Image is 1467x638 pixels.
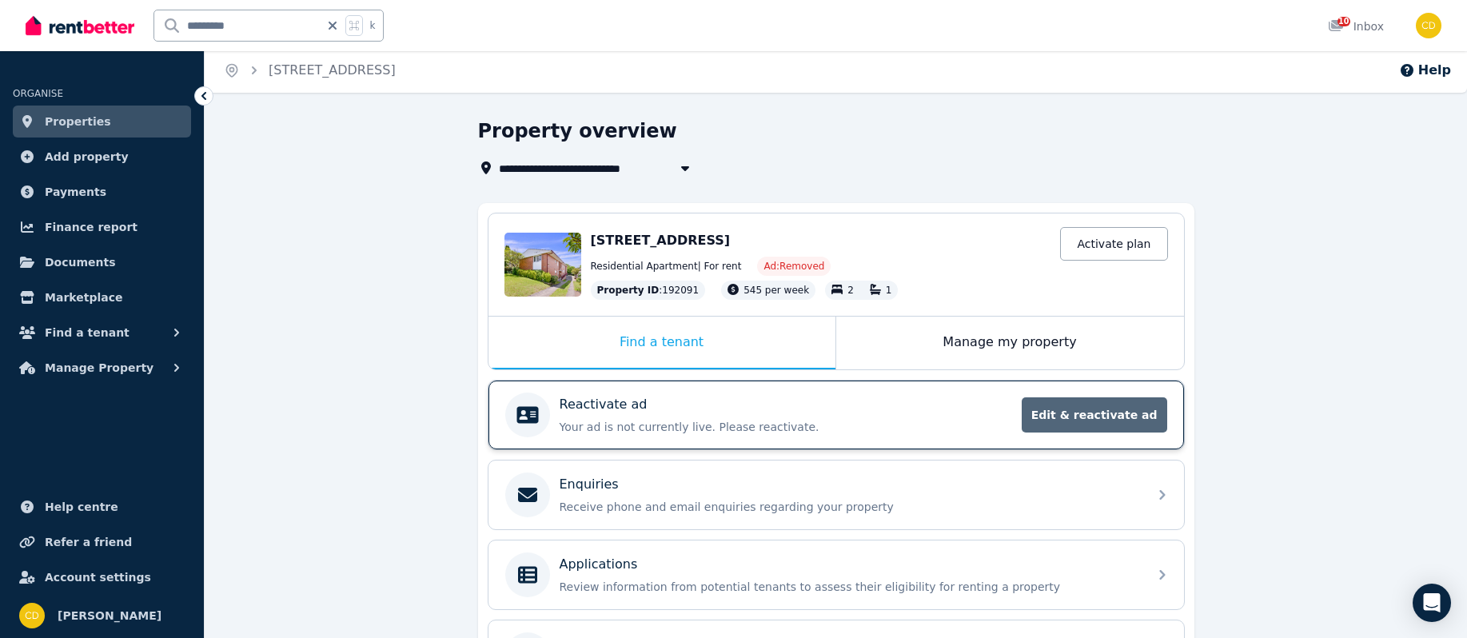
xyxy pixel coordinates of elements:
span: Find a tenant [45,323,130,342]
span: Ad: Removed [763,260,824,273]
div: Open Intercom Messenger [1413,584,1451,622]
img: Chris Dimitropoulos [19,603,45,628]
span: 10 [1337,17,1350,26]
a: Finance report [13,211,191,243]
p: Your ad is not currently live. Please reactivate. [560,419,1012,435]
span: Manage Property [45,358,153,377]
button: Manage Property [13,352,191,384]
a: Documents [13,246,191,278]
span: Help centre [45,497,118,516]
p: Applications [560,555,638,574]
span: Refer a friend [45,532,132,552]
a: Help centre [13,491,191,523]
span: k [369,19,375,32]
a: EnquiriesReceive phone and email enquiries regarding your property [488,461,1184,529]
div: Inbox [1328,18,1384,34]
p: Reactivate ad [560,395,648,414]
a: Properties [13,106,191,138]
span: Documents [45,253,116,272]
span: Payments [45,182,106,201]
p: Receive phone and email enquiries regarding your property [560,499,1138,515]
a: Add property [13,141,191,173]
span: 545 per week [743,285,809,296]
a: Reactivate adYour ad is not currently live. Please reactivate.Edit & reactivate ad [488,381,1184,449]
span: Finance report [45,217,138,237]
span: Marketplace [45,288,122,307]
button: Find a tenant [13,317,191,349]
span: Property ID [597,284,660,297]
a: Account settings [13,561,191,593]
span: Add property [45,147,129,166]
span: Properties [45,112,111,131]
span: [STREET_ADDRESS] [591,233,731,248]
h1: Property overview [478,118,677,144]
p: Enquiries [560,475,619,494]
a: Refer a friend [13,526,191,558]
span: 2 [847,285,854,296]
img: RentBetter [26,14,134,38]
span: 1 [886,285,892,296]
a: Activate plan [1060,227,1167,261]
p: Review information from potential tenants to assess their eligibility for renting a property [560,579,1138,595]
span: Edit & reactivate ad [1022,397,1167,433]
span: [PERSON_NAME] [58,606,161,625]
div: Manage my property [836,317,1184,369]
div: Find a tenant [488,317,835,369]
span: Residential Apartment | For rent [591,260,742,273]
a: [STREET_ADDRESS] [269,62,396,78]
button: Help [1399,61,1451,80]
img: Chris Dimitropoulos [1416,13,1441,38]
span: ORGANISE [13,88,63,99]
a: Payments [13,176,191,208]
nav: Breadcrumb [205,48,415,93]
a: ApplicationsReview information from potential tenants to assess their eligibility for renting a p... [488,540,1184,609]
div: : 192091 [591,281,706,300]
a: Marketplace [13,281,191,313]
span: Account settings [45,568,151,587]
